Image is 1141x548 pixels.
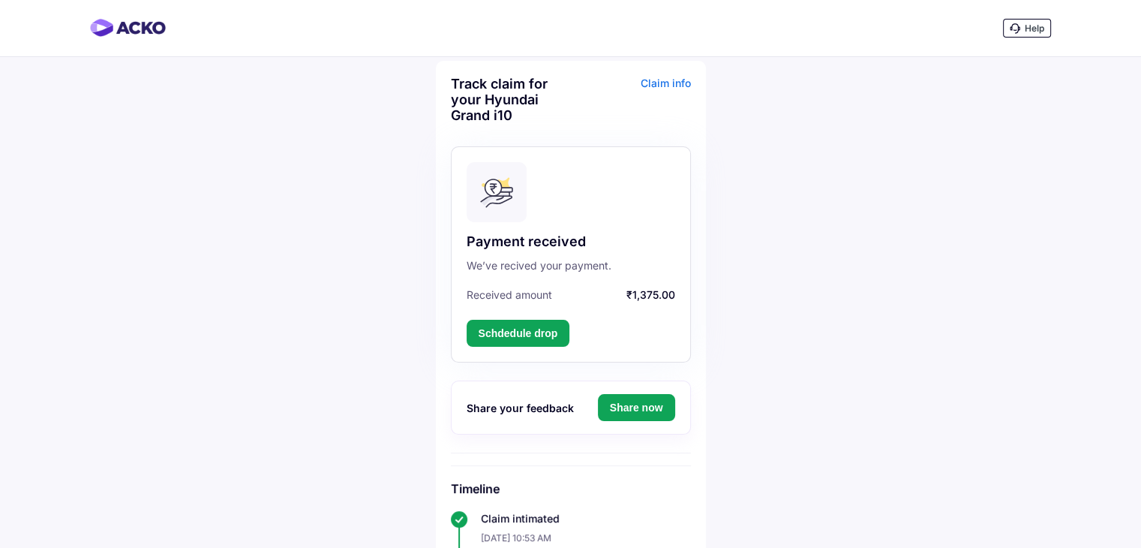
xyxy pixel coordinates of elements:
div: Payment received [467,233,675,251]
span: ₹1,375.00 [556,288,675,301]
span: Received amount [467,288,552,301]
img: horizontal-gradient.png [90,19,166,37]
div: Track claim for your Hyundai Grand i10 [451,76,567,123]
div: Claim info [575,76,691,134]
div: Claim intimated [481,511,691,526]
h6: Timeline [451,481,691,496]
span: Share your feedback [467,402,574,414]
span: Help [1025,23,1044,34]
button: Schdedule drop [467,320,570,347]
button: Share now [598,394,675,421]
div: We’ve recived your payment. [467,258,675,273]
